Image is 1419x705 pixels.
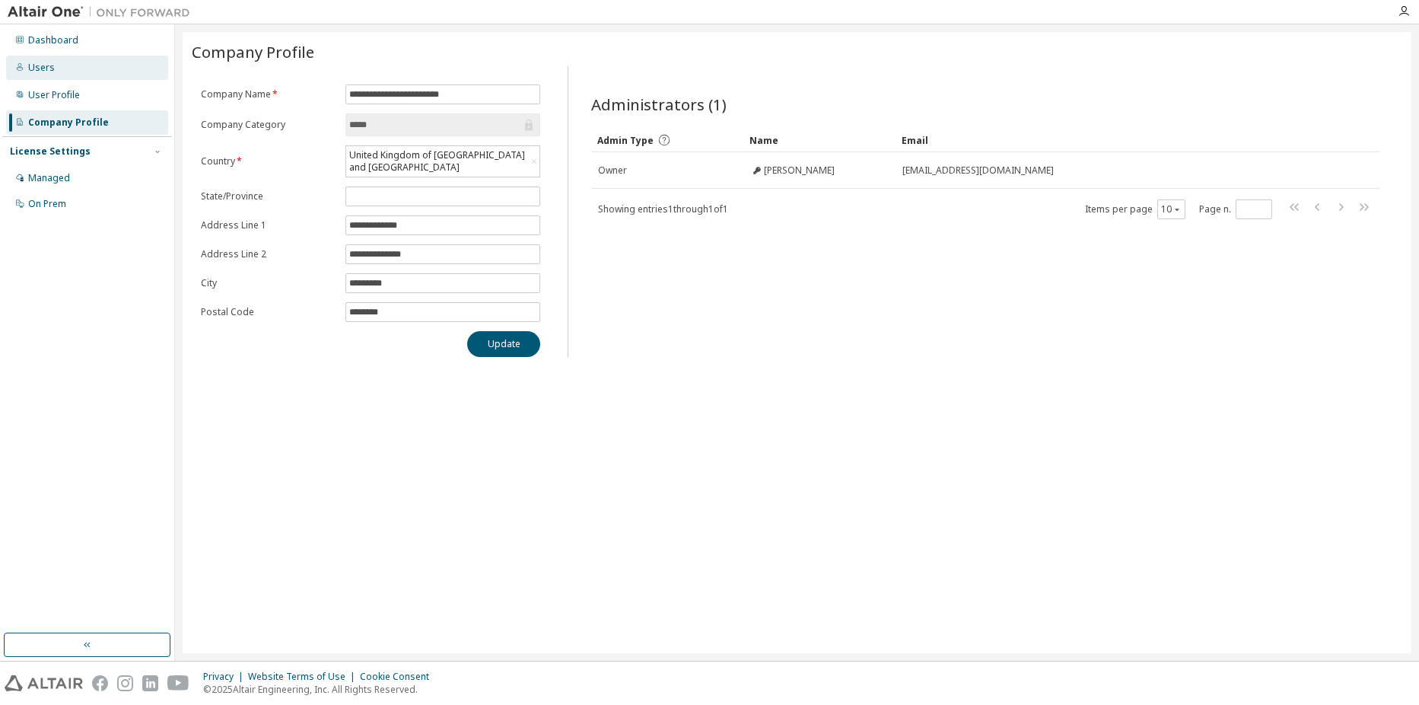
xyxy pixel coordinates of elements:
[28,89,80,101] div: User Profile
[598,203,728,215] span: Showing entries 1 through 1 of 1
[201,119,336,131] label: Company Category
[1161,203,1182,215] button: 10
[749,128,889,152] div: Name
[902,164,1054,177] span: [EMAIL_ADDRESS][DOMAIN_NAME]
[8,5,198,20] img: Altair One
[192,41,314,62] span: Company Profile
[1199,199,1272,219] span: Page n.
[201,88,336,100] label: Company Name
[1085,199,1185,219] span: Items per page
[346,146,539,177] div: United Kingdom of [GEOGRAPHIC_DATA] and [GEOGRAPHIC_DATA]
[117,675,133,691] img: instagram.svg
[5,675,83,691] img: altair_logo.svg
[591,94,727,115] span: Administrators (1)
[142,675,158,691] img: linkedin.svg
[28,34,78,46] div: Dashboard
[28,172,70,184] div: Managed
[201,248,336,260] label: Address Line 2
[167,675,189,691] img: youtube.svg
[902,128,1337,152] div: Email
[347,147,527,176] div: United Kingdom of [GEOGRAPHIC_DATA] and [GEOGRAPHIC_DATA]
[598,164,627,177] span: Owner
[203,671,248,683] div: Privacy
[201,155,336,167] label: Country
[28,62,55,74] div: Users
[92,675,108,691] img: facebook.svg
[201,306,336,318] label: Postal Code
[248,671,360,683] div: Website Terms of Use
[360,671,438,683] div: Cookie Consent
[201,190,336,203] label: State/Province
[28,116,109,129] div: Company Profile
[201,219,336,231] label: Address Line 1
[28,198,66,210] div: On Prem
[467,331,540,357] button: Update
[201,277,336,289] label: City
[764,164,835,177] span: [PERSON_NAME]
[203,683,438,696] p: © 2025 Altair Engineering, Inc. All Rights Reserved.
[597,134,654,147] span: Admin Type
[10,145,91,158] div: License Settings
